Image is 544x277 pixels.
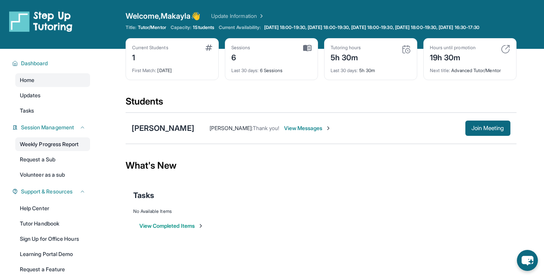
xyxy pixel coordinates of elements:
span: Last 30 days : [231,68,259,73]
button: Session Management [18,124,86,131]
img: card [303,45,312,52]
a: Request a Feature [15,263,90,276]
a: Sign Up for Office Hours [15,232,90,246]
span: Tasks [133,190,154,201]
a: Home [15,73,90,87]
span: Dashboard [21,60,48,67]
button: chat-button [517,250,538,271]
div: No Available Items [133,208,509,214]
div: Students [126,95,517,112]
span: Capacity: [171,24,192,31]
span: Last 30 days : [331,68,358,73]
span: [PERSON_NAME] : [210,125,253,131]
div: 6 Sessions [231,63,312,74]
img: card [402,45,411,54]
span: Thank you! [253,125,279,131]
a: Request a Sub [15,153,90,166]
span: 1 Students [193,24,214,31]
a: Tasks [15,104,90,118]
div: Advanced Tutor/Mentor [430,63,510,74]
span: Welcome, Makayla 👋 [126,11,200,21]
div: Hours until promotion [430,45,476,51]
span: Tasks [20,107,34,114]
span: Next title : [430,68,450,73]
span: Title: [126,24,136,31]
div: [DATE] [132,63,212,74]
span: Support & Resources [21,188,73,195]
a: Help Center [15,201,90,215]
div: [PERSON_NAME] [132,123,194,134]
img: logo [9,11,73,32]
img: card [501,45,510,54]
div: Sessions [231,45,250,51]
button: Join Meeting [465,121,510,136]
span: View Messages [284,124,332,132]
a: Weekly Progress Report [15,137,90,151]
div: 19h 30m [430,51,476,63]
div: 6 [231,51,250,63]
button: View Completed Items [139,222,204,230]
div: Current Students [132,45,168,51]
div: What's New [126,149,517,182]
span: Current Availability: [219,24,261,31]
span: Join Meeting [471,126,504,130]
span: Tutor/Mentor [138,24,166,31]
span: First Match : [132,68,157,73]
div: 5h 30m [331,51,361,63]
span: Session Management [21,124,74,131]
img: Chevron Right [257,12,265,20]
a: Volunteer as a sub [15,168,90,182]
button: Dashboard [18,60,86,67]
span: [DATE] 18:00-19:30, [DATE] 18:00-19:30, [DATE] 18:00-19:30, [DATE] 18:00-19:30, [DATE] 16:30-17:30 [264,24,480,31]
span: Home [20,76,34,84]
div: 1 [132,51,168,63]
a: Update Information [211,12,265,20]
div: Tutoring hours [331,45,361,51]
a: Tutor Handbook [15,217,90,230]
span: Updates [20,92,41,99]
img: card [205,45,212,51]
button: Support & Resources [18,188,86,195]
div: 5h 30m [331,63,411,74]
a: Updates [15,89,90,102]
a: Learning Portal Demo [15,247,90,261]
a: [DATE] 18:00-19:30, [DATE] 18:00-19:30, [DATE] 18:00-19:30, [DATE] 18:00-19:30, [DATE] 16:30-17:30 [263,24,481,31]
img: Chevron-Right [325,125,331,131]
